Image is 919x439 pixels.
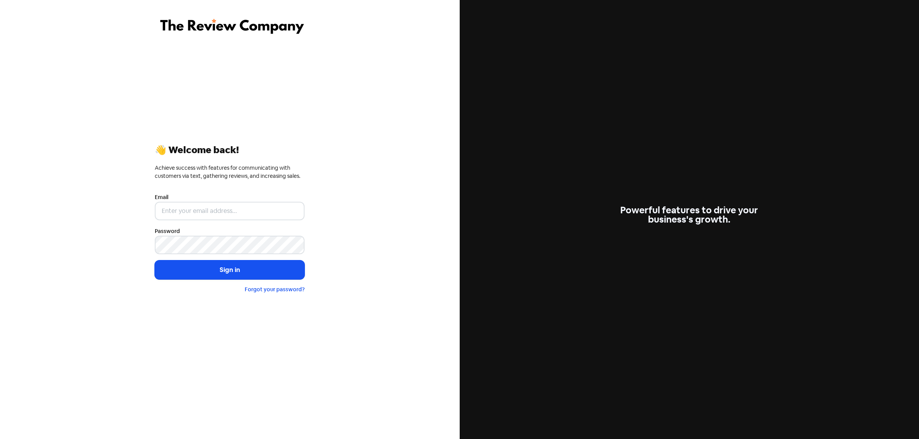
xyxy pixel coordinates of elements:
[155,202,305,220] input: Enter your email address...
[614,206,764,224] div: Powerful features to drive your business's growth.
[155,260,305,280] button: Sign in
[245,286,305,293] a: Forgot your password?
[155,145,305,155] div: 👋 Welcome back!
[155,164,305,180] div: Achieve success with features for communicating with customers via text, gathering reviews, and i...
[155,227,180,235] label: Password
[155,193,168,201] label: Email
